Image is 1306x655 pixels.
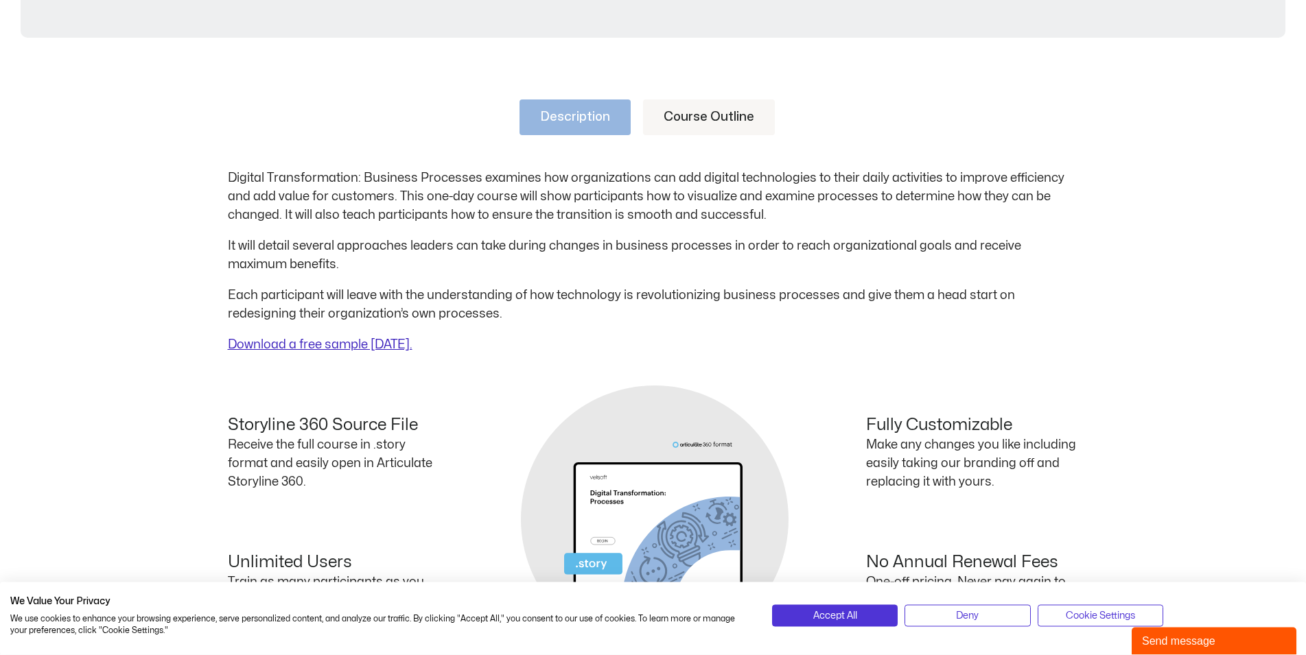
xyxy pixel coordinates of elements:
h4: No Annual Renewal Fees [866,553,1079,573]
span: Deny [956,608,979,623]
iframe: chat widget [1132,625,1299,655]
a: Download a free sample [DATE]. [228,340,412,351]
h2: We Value Your Privacy [10,595,751,608]
p: Make any changes you like including easily taking our branding off and replacing it with yours. [866,436,1079,492]
h4: Fully Customizable [866,416,1079,436]
button: Adjust cookie preferences [1038,605,1163,627]
a: Description [520,100,631,136]
h4: Unlimited Users [228,553,441,573]
p: Receive the full course in .story format and easily open in Articulate Storyline 360. [228,436,441,492]
button: Deny all cookies [905,605,1030,627]
p: It will detail several approaches leaders can take during changes in business processes in order ... [228,237,1079,274]
span: Accept All [813,608,857,623]
p: Digital Transformation: Business Processes examines how organizations can add digital technologie... [228,169,1079,225]
h4: Storyline 360 Source File [228,416,441,436]
p: Each participant will leave with the understanding of how technology is revolutionizing business ... [228,287,1079,324]
span: Cookie Settings [1066,608,1135,623]
a: Course Outline [643,100,775,136]
p: We use cookies to enhance your browsing experience, serve personalized content, and analyze our t... [10,613,751,636]
button: Accept all cookies [772,605,898,627]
